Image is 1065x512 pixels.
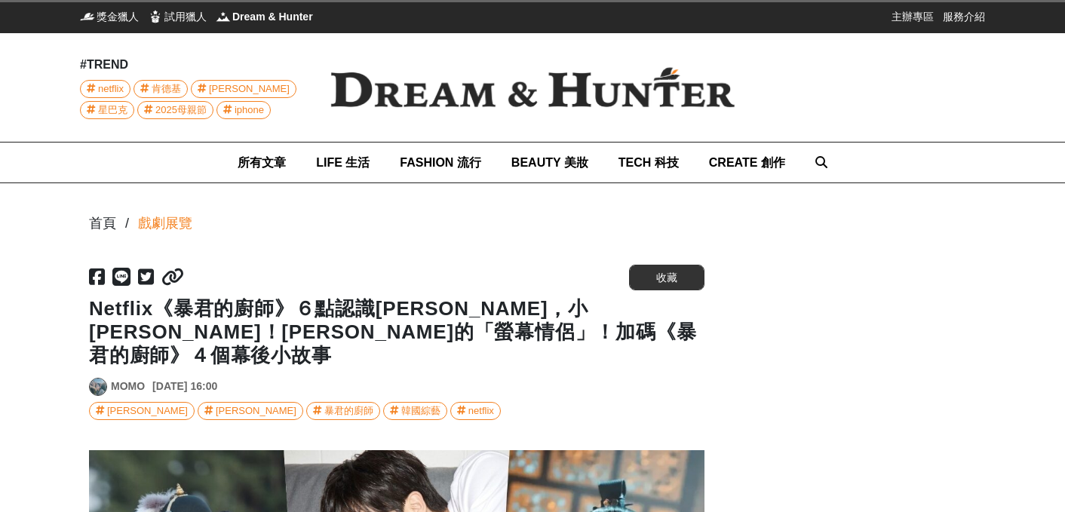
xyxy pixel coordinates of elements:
a: Dream & HunterDream & Hunter [216,9,313,24]
span: netflix [98,81,124,97]
div: #TREND [80,56,306,74]
div: [PERSON_NAME] [107,403,188,419]
a: [PERSON_NAME] [198,402,303,420]
a: 試用獵人試用獵人 [148,9,207,24]
div: 韓國綜藝 [401,403,440,419]
a: 肯德基 [134,80,188,98]
div: 首頁 [89,213,116,234]
a: 韓國綜藝 [383,402,447,420]
a: TECH 科技 [618,143,679,182]
img: Dream & Hunter [216,9,231,24]
img: Dream & Hunter [306,43,759,132]
a: CREATE 創作 [709,143,785,182]
span: TECH 科技 [618,156,679,169]
button: 收藏 [629,265,704,290]
span: 獎金獵人 [97,9,139,24]
div: / [125,213,129,234]
a: 2025母親節 [137,101,213,119]
span: BEAUTY 美妝 [511,156,588,169]
div: 暴君的廚師 [324,403,373,419]
a: 戲劇展覽 [138,213,192,234]
img: 試用獵人 [148,9,163,24]
span: 所有文章 [238,156,286,169]
a: [PERSON_NAME] [89,402,195,420]
img: Avatar [90,379,106,395]
span: [PERSON_NAME] [209,81,290,97]
div: [DATE] 16:00 [152,379,217,394]
span: LIFE 生活 [316,156,370,169]
a: BEAUTY 美妝 [511,143,588,182]
a: 服務介紹 [943,9,985,24]
a: 獎金獵人獎金獵人 [80,9,139,24]
img: 獎金獵人 [80,9,95,24]
span: 肯德基 [152,81,181,97]
a: 星巴克 [80,101,134,119]
a: [PERSON_NAME] [191,80,296,98]
span: 試用獵人 [164,9,207,24]
a: FASHION 流行 [400,143,481,182]
a: iphone [216,101,271,119]
a: Avatar [89,378,107,396]
span: FASHION 流行 [400,156,481,169]
div: [PERSON_NAME] [216,403,296,419]
h1: Netflix《暴君的廚師》６點認識[PERSON_NAME]，小[PERSON_NAME]！[PERSON_NAME]的「螢幕情侶」！加碼《暴君的廚師》４個幕後小故事 [89,297,704,368]
span: 星巴克 [98,102,127,118]
a: 主辦專區 [892,9,934,24]
a: 所有文章 [238,143,286,182]
span: CREATE 創作 [709,156,785,169]
a: netflix [80,80,130,98]
span: iphone [235,102,264,118]
a: 暴君的廚師 [306,402,380,420]
a: LIFE 生活 [316,143,370,182]
span: Dream & Hunter [232,9,313,24]
a: netflix [450,402,501,420]
span: 2025母親節 [155,102,207,118]
div: netflix [468,403,494,419]
a: MOMO [111,379,145,394]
